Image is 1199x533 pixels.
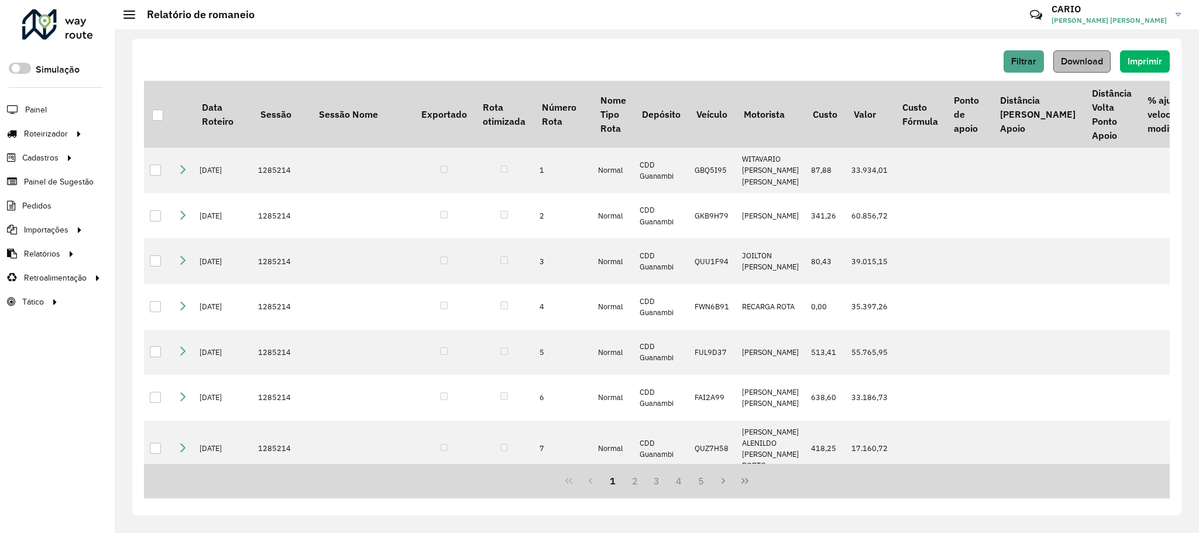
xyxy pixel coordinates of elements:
[946,81,992,148] th: Ponto de apoio
[634,330,688,375] td: CDD Guanambi
[534,238,592,284] td: 3
[690,470,712,492] button: 5
[592,238,634,284] td: Normal
[194,421,252,477] td: [DATE]
[634,193,688,239] td: CDD Guanambi
[805,148,846,193] td: 87,88
[846,148,894,193] td: 33.934,01
[252,421,311,477] td: 1285214
[1084,81,1139,148] th: Distância Volta Ponto Apoio
[634,284,688,330] td: CDD Guanambi
[736,330,805,375] td: [PERSON_NAME]
[252,330,311,375] td: 1285214
[194,330,252,375] td: [DATE]
[712,470,734,492] button: Next Page
[624,470,646,492] button: 2
[602,470,624,492] button: 1
[252,81,311,148] th: Sessão
[592,421,634,477] td: Normal
[846,375,894,421] td: 33.186,73
[22,200,51,212] span: Pedidos
[736,421,805,477] td: [PERSON_NAME] ALENILDO [PERSON_NAME] PORTO
[1128,56,1162,66] span: Imprimir
[634,421,688,477] td: CDD Guanambi
[846,238,894,284] td: 39.015,15
[1061,56,1103,66] span: Download
[689,193,736,239] td: GKB9H79
[846,81,894,148] th: Valor
[534,375,592,421] td: 6
[689,375,736,421] td: FAI2A99
[634,148,688,193] td: CDD Guanambi
[534,148,592,193] td: 1
[592,193,634,239] td: Normal
[534,330,592,375] td: 5
[22,296,44,308] span: Tático
[734,470,756,492] button: Last Page
[534,284,592,330] td: 4
[736,193,805,239] td: [PERSON_NAME]
[36,63,80,77] label: Simulação
[689,330,736,375] td: FUL9D37
[1011,56,1036,66] span: Filtrar
[194,284,252,330] td: [DATE]
[689,148,736,193] td: GBQ5I95
[194,238,252,284] td: [DATE]
[646,470,668,492] button: 3
[1023,2,1049,28] a: Contato Rápido
[24,272,87,284] span: Retroalimentação
[894,81,946,148] th: Custo Fórmula
[634,375,688,421] td: CDD Guanambi
[805,284,846,330] td: 0,00
[736,284,805,330] td: RECARGA ROTA
[534,193,592,239] td: 2
[592,81,634,148] th: Nome Tipo Rota
[689,81,736,148] th: Veículo
[252,148,311,193] td: 1285214
[634,238,688,284] td: CDD Guanambi
[736,148,805,193] td: WITAVARIO [PERSON_NAME] [PERSON_NAME]
[252,284,311,330] td: 1285214
[805,330,846,375] td: 513,41
[413,81,475,148] th: Exportado
[805,81,846,148] th: Custo
[311,81,413,148] th: Sessão Nome
[252,238,311,284] td: 1285214
[689,284,736,330] td: FWN6B91
[1052,4,1167,15] h3: CARIO
[592,284,634,330] td: Normal
[592,330,634,375] td: Normal
[846,193,894,239] td: 60.856,72
[992,81,1083,148] th: Distância [PERSON_NAME] Apoio
[592,375,634,421] td: Normal
[736,238,805,284] td: JOILTON [PERSON_NAME]
[135,8,255,21] h2: Relatório de romaneio
[668,470,690,492] button: 4
[24,248,60,260] span: Relatórios
[194,148,252,193] td: [DATE]
[24,176,94,188] span: Painel de Sugestão
[475,81,533,148] th: Rota otimizada
[1004,50,1044,73] button: Filtrar
[22,152,59,164] span: Cadastros
[24,128,68,140] span: Roteirizador
[194,81,252,148] th: Data Roteiro
[1120,50,1170,73] button: Imprimir
[252,193,311,239] td: 1285214
[24,224,68,236] span: Importações
[736,375,805,421] td: [PERSON_NAME] [PERSON_NAME]
[689,421,736,477] td: QUZ7H58
[805,238,846,284] td: 80,43
[1052,15,1167,26] span: [PERSON_NAME] [PERSON_NAME]
[534,421,592,477] td: 7
[25,104,47,116] span: Painel
[736,81,805,148] th: Motorista
[846,284,894,330] td: 35.397,26
[634,81,688,148] th: Depósito
[194,375,252,421] td: [DATE]
[805,375,846,421] td: 638,60
[1053,50,1111,73] button: Download
[534,81,592,148] th: Número Rota
[252,375,311,421] td: 1285214
[805,421,846,477] td: 418,25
